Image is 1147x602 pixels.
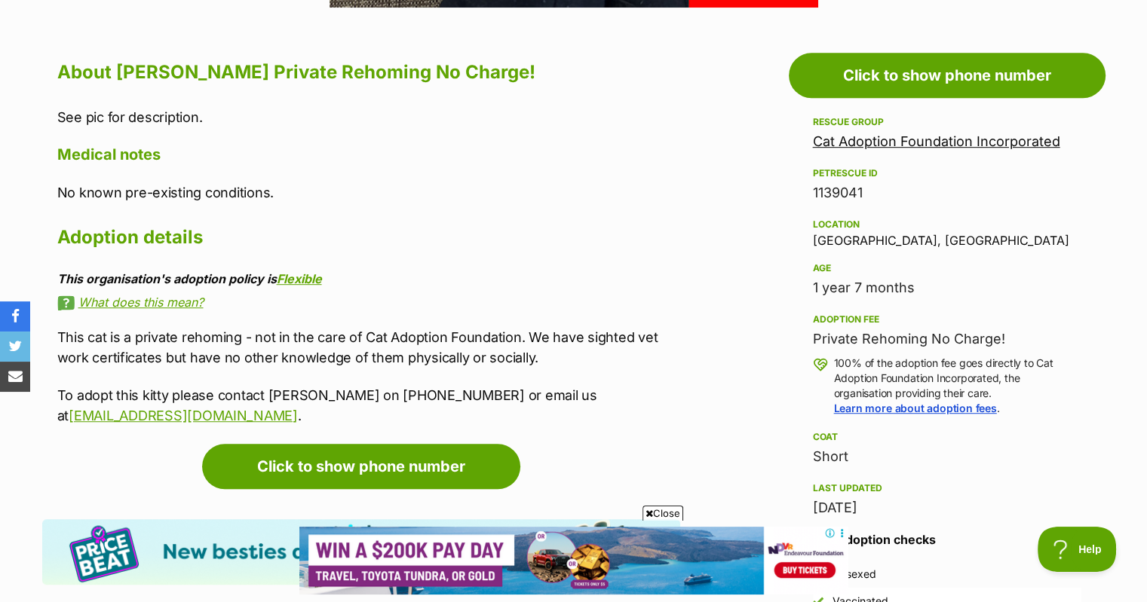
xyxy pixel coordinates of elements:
[643,506,683,521] span: Close
[202,444,520,489] a: Click to show phone number
[813,167,1081,179] div: PetRescue ID
[789,53,1106,98] a: Click to show phone number
[813,133,1060,149] a: Cat Adoption Foundation Incorporated
[813,116,1081,128] div: Rescue group
[69,408,298,423] a: [EMAIL_ADDRESS][DOMAIN_NAME]
[813,530,1081,549] h3: Pre-adoption checks
[57,107,680,127] p: See pic for description.
[57,182,680,203] p: No known pre-existing conditions.
[57,221,680,254] h2: Adoption details
[813,262,1081,274] div: Age
[813,446,1081,467] div: Short
[813,277,1081,298] div: 1 year 7 months
[813,497,1081,518] div: [DATE]
[57,145,680,164] h4: Medical notes
[813,215,1081,247] div: [GEOGRAPHIC_DATA], [GEOGRAPHIC_DATA]
[1038,527,1117,572] iframe: Help Scout Beacon - Open
[57,56,680,89] h2: About [PERSON_NAME] Private Rehoming No Charge!
[57,272,680,286] div: This organisation's adoption policy is
[813,482,1081,494] div: Last updated
[813,329,1081,350] div: Private Rehoming No Charge!
[813,431,1081,443] div: Coat
[299,527,848,594] iframe: Advertisement
[42,519,680,585] img: Pet Circle promo banner
[57,327,680,368] p: This cat is a private rehoming - not in the care of Cat Adoption Foundation. We have sighted vet ...
[813,182,1081,203] div: 1139041
[834,402,997,414] a: Learn more about adoption fees
[813,313,1081,325] div: Adoption fee
[834,356,1081,416] p: 100% of the adoption fee goes directly to Cat Adoption Foundation Incorporated, the organisation ...
[277,271,322,286] a: Flexible
[813,218,1081,231] div: Location
[57,385,680,426] p: To adopt this kitty please contact [PERSON_NAME] on [PHONE_NUMBER] or email us at .
[833,567,876,582] div: Desexed
[57,295,680,309] a: What does this mean?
